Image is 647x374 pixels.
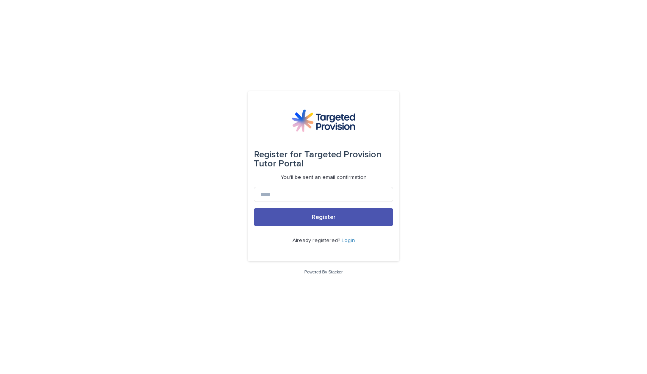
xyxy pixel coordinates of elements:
[281,174,367,181] p: You'll be sent an email confirmation
[312,214,336,220] span: Register
[342,238,355,243] a: Login
[292,109,355,132] img: M5nRWzHhSzIhMunXDL62
[254,144,393,174] div: Targeted Provision Tutor Portal
[304,270,342,274] a: Powered By Stacker
[254,208,393,226] button: Register
[254,150,302,159] span: Register for
[292,238,342,243] span: Already registered?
